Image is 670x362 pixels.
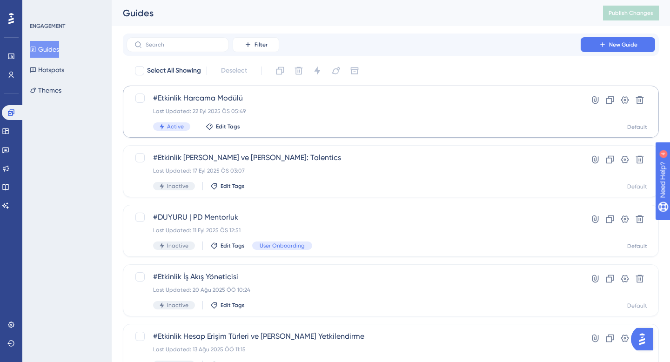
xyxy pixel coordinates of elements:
[210,302,245,309] button: Edit Tags
[30,82,61,99] button: Themes
[123,7,580,20] div: Guides
[22,2,58,13] span: Need Help?
[153,152,554,163] span: #Etkinlik [PERSON_NAME] ve [PERSON_NAME]: Talentics
[30,61,64,78] button: Hotspots
[216,123,240,130] span: Edit Tags
[153,227,554,234] div: Last Updated: 11 Eyl 2025 ÖS 12:51
[627,242,647,250] div: Default
[221,65,247,76] span: Deselect
[65,5,67,12] div: 4
[153,346,554,353] div: Last Updated: 13 Ağu 2025 ÖÖ 11:15
[153,167,554,174] div: Last Updated: 17 Eyl 2025 ÖS 03:07
[153,212,554,223] span: #DUYURU | PD Mentorluk
[221,182,245,190] span: Edit Tags
[260,242,305,249] span: User Onboarding
[581,37,655,52] button: New Guide
[167,302,188,309] span: Inactive
[153,331,554,342] span: #Etkinlik Hesap Erişim Türleri ve [PERSON_NAME] Yetkilendirme
[30,41,59,58] button: Guides
[603,6,659,20] button: Publish Changes
[255,41,268,48] span: Filter
[30,22,65,30] div: ENGAGEMENT
[146,41,221,48] input: Search
[210,182,245,190] button: Edit Tags
[167,123,184,130] span: Active
[627,183,647,190] div: Default
[609,9,653,17] span: Publish Changes
[147,65,201,76] span: Select All Showing
[210,242,245,249] button: Edit Tags
[153,93,554,104] span: #Etkinlik Harcama Modülü
[233,37,279,52] button: Filter
[167,242,188,249] span: Inactive
[609,41,637,48] span: New Guide
[631,325,659,353] iframe: UserGuiding AI Assistant Launcher
[221,302,245,309] span: Edit Tags
[221,242,245,249] span: Edit Tags
[213,62,255,79] button: Deselect
[206,123,240,130] button: Edit Tags
[627,123,647,131] div: Default
[153,271,554,282] span: #Etkinlik İş Akış Yöneticisi
[167,182,188,190] span: Inactive
[627,302,647,309] div: Default
[153,286,554,294] div: Last Updated: 20 Ağu 2025 ÖÖ 10:24
[153,107,554,115] div: Last Updated: 22 Eyl 2025 ÖS 05:49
